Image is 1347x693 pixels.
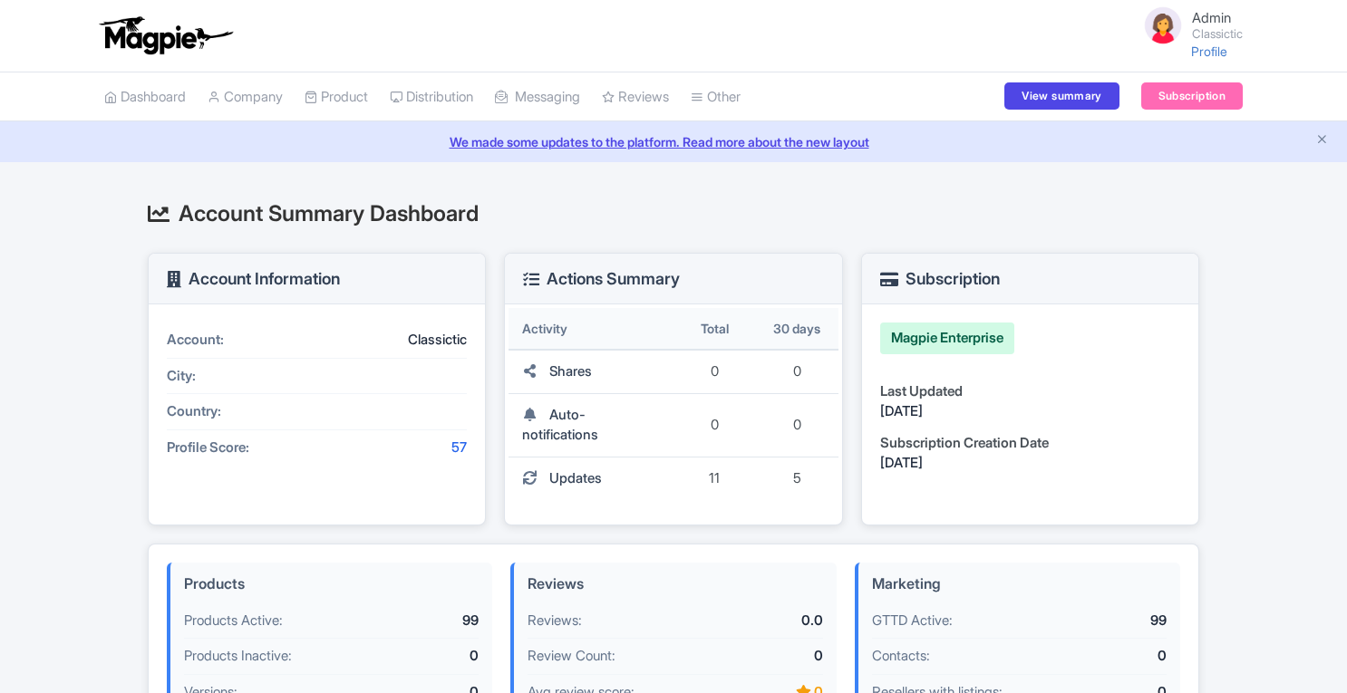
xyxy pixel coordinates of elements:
[95,15,236,55] img: logo-ab69f6fb50320c5b225c76a69d11143b.png
[602,72,669,122] a: Reviews
[720,646,823,667] div: 0
[549,362,592,380] span: Shares
[691,72,741,122] a: Other
[1191,43,1227,59] a: Profile
[509,308,673,351] th: Activity
[673,394,756,457] td: 0
[167,270,340,288] h3: Account Information
[208,72,283,122] a: Company
[303,438,467,458] div: 57
[673,351,756,394] td: 0
[793,416,801,433] span: 0
[880,270,1000,288] h3: Subscription
[1063,646,1167,667] div: 0
[720,611,823,631] div: 0.0
[880,453,1180,474] div: [DATE]
[148,202,1199,226] h2: Account Summary Dashboard
[1063,611,1167,631] div: 99
[872,646,1063,667] div: Contacts:
[528,576,822,592] h4: Reviews
[528,611,719,631] div: Reviews:
[167,438,303,458] div: Profile Score:
[375,646,479,667] div: 0
[390,72,473,122] a: Distribution
[549,469,602,486] span: Updates
[1004,82,1119,110] a: View summary
[104,72,186,122] a: Dashboard
[184,611,375,631] div: Products Active:
[880,322,1014,354] div: Magpie Enterprise
[167,330,303,351] div: Account:
[872,611,1063,631] div: GTTD Active:
[184,646,375,667] div: Products Inactive:
[756,308,838,351] th: 30 days
[793,362,801,380] span: 0
[673,308,756,351] th: Total
[793,469,801,486] span: 5
[1315,130,1329,151] button: Close announcement
[880,401,1180,422] div: [DATE]
[522,406,598,444] span: Auto-notifications
[880,433,1180,454] div: Subscription Creation Date
[1141,82,1243,110] a: Subscription
[184,576,479,592] h4: Products
[1130,4,1243,47] a: Admin Classictic
[1141,4,1185,47] img: avatar_key_member-9c1dde93af8b07d7383eb8b5fb890c87.png
[167,401,303,422] div: Country:
[880,381,1180,402] div: Last Updated
[305,72,368,122] a: Product
[528,646,719,667] div: Review Count:
[303,330,467,351] div: Classictic
[495,72,580,122] a: Messaging
[523,270,680,288] h3: Actions Summary
[673,457,756,500] td: 11
[1192,9,1231,26] span: Admin
[872,576,1167,592] h4: Marketing
[375,611,479,631] div: 99
[167,366,303,387] div: City:
[1192,28,1243,40] small: Classictic
[11,132,1336,151] a: We made some updates to the platform. Read more about the new layout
